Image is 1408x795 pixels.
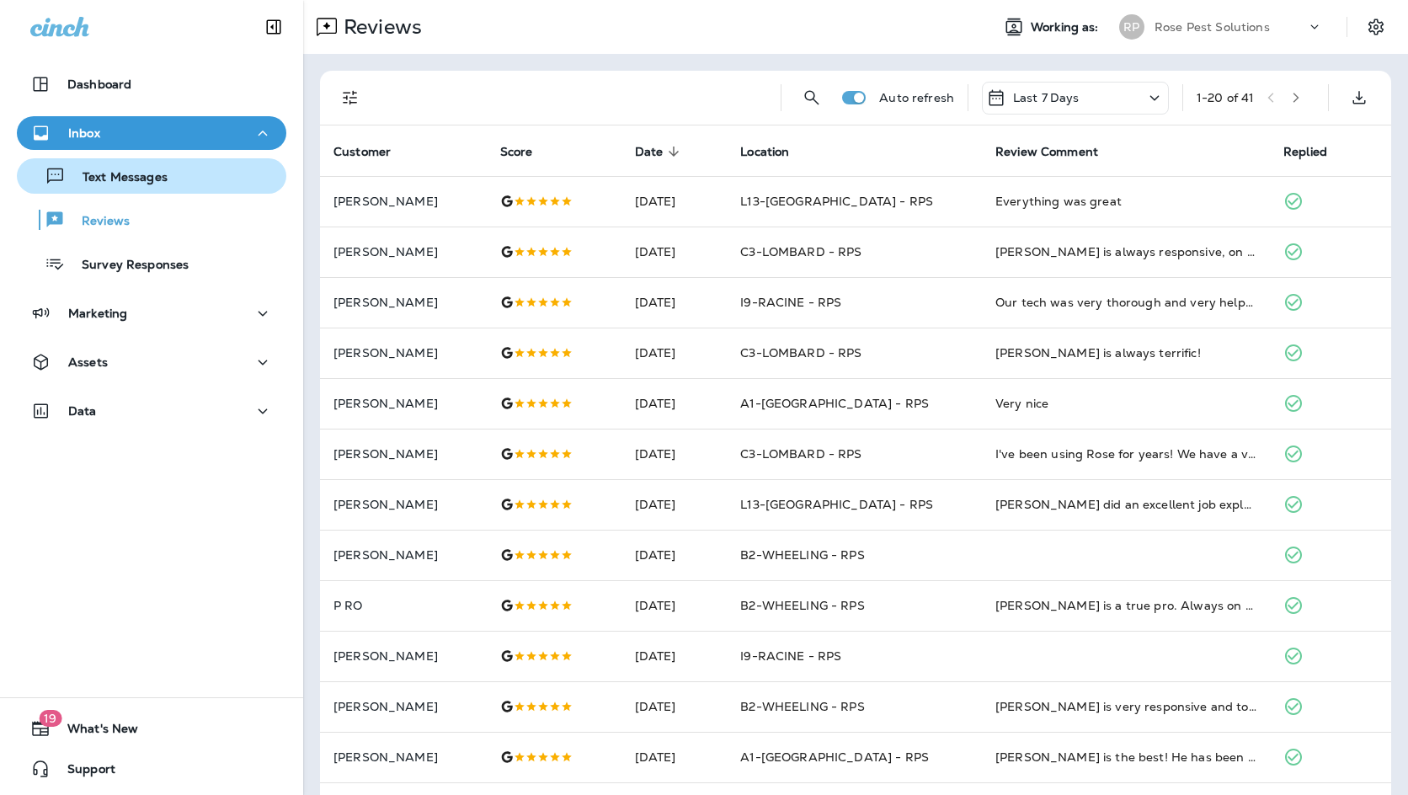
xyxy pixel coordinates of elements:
p: Rose Pest Solutions [1155,20,1270,34]
span: L13-[GEOGRAPHIC_DATA] - RPS [740,497,933,512]
p: [PERSON_NAME] [333,245,473,259]
span: Score [500,144,555,159]
span: Replied [1283,145,1327,159]
span: Working as: [1031,20,1102,35]
span: Date [635,145,664,159]
span: Review Comment [995,145,1098,159]
span: A1-[GEOGRAPHIC_DATA] - RPS [740,396,929,411]
p: Data [68,404,97,418]
p: Inbox [68,126,100,140]
span: Customer [333,144,413,159]
span: B2-WHEELING - RPS [740,598,864,613]
button: Marketing [17,296,286,330]
div: RP [1119,14,1144,40]
td: [DATE] [621,732,728,782]
p: [PERSON_NAME] [333,346,473,360]
div: Everything was great [995,193,1256,210]
p: Marketing [68,307,127,320]
span: Review Comment [995,144,1120,159]
button: Data [17,394,286,428]
p: [PERSON_NAME] [333,397,473,410]
button: Reviews [17,202,286,237]
div: Very nice [995,395,1256,412]
button: Settings [1361,12,1391,42]
p: [PERSON_NAME] [333,750,473,764]
td: [DATE] [621,530,728,580]
span: Date [635,144,685,159]
span: Customer [333,145,391,159]
td: [DATE] [621,277,728,328]
span: 19 [39,710,61,727]
p: Reviews [65,214,130,230]
p: Auto refresh [879,91,954,104]
span: Location [740,144,811,159]
span: Location [740,145,789,159]
button: Assets [17,345,286,379]
div: Herman is a true pro. Always on time and in a good mood! [995,597,1256,614]
span: L13-[GEOGRAPHIC_DATA] - RPS [740,194,933,209]
td: [DATE] [621,378,728,429]
td: [DATE] [621,429,728,479]
div: alejandro did an excellent job explaining everything and making sure all the baits were in place. [995,496,1256,513]
span: C3-LOMBARD - RPS [740,244,861,259]
button: Dashboard [17,67,286,101]
button: Support [17,752,286,786]
button: Filters [333,81,367,115]
span: B2-WHEELING - RPS [740,547,864,563]
td: [DATE] [621,681,728,732]
td: [DATE] [621,631,728,681]
span: Score [500,145,533,159]
span: A1-[GEOGRAPHIC_DATA] - RPS [740,750,929,765]
div: Herman is very responsive and took the time to make sure I felt comfortable before he left. He is... [995,698,1256,715]
span: Replied [1283,144,1349,159]
button: Inbox [17,116,286,150]
td: [DATE] [621,328,728,378]
div: Harry is the best! He has been coming to my house for years! [995,749,1256,766]
p: Dashboard [67,77,131,91]
td: [DATE] [621,479,728,530]
p: [PERSON_NAME] [333,296,473,309]
div: I've been using Rose for years! We have a very reasonably priced quarterly plan; they're always o... [995,446,1256,462]
div: 1 - 20 of 41 [1197,91,1254,104]
p: Last 7 Days [1013,91,1080,104]
p: [PERSON_NAME] [333,700,473,713]
p: [PERSON_NAME] [333,447,473,461]
span: I9-RACINE - RPS [740,295,841,310]
button: Collapse Sidebar [250,10,297,44]
span: Support [51,762,115,782]
button: 19What's New [17,712,286,745]
p: [PERSON_NAME] [333,649,473,663]
td: [DATE] [621,580,728,631]
p: [PERSON_NAME] [333,498,473,511]
p: Assets [68,355,108,369]
div: Jeff is always responsive, on time, respectful and friendly! We’ve been a customer for over a decade [995,243,1256,260]
button: Survey Responses [17,246,286,281]
button: Export as CSV [1342,81,1376,115]
div: Our tech was very thorough and very helpful explaining his findings, and suggested solutions. [995,294,1256,311]
span: I9-RACINE - RPS [740,648,841,664]
span: C3-LOMBARD - RPS [740,446,861,462]
td: [DATE] [621,227,728,277]
span: What's New [51,722,138,742]
p: [PERSON_NAME] [333,195,473,208]
p: Text Messages [66,170,168,186]
button: Search Reviews [795,81,829,115]
span: C3-LOMBARD - RPS [740,345,861,360]
td: [DATE] [621,176,728,227]
span: B2-WHEELING - RPS [740,699,864,714]
p: [PERSON_NAME] [333,548,473,562]
p: Survey Responses [65,258,189,274]
p: P RO [333,599,473,612]
p: Reviews [337,14,422,40]
div: Gary is always terrific! [995,344,1256,361]
button: Text Messages [17,158,286,194]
